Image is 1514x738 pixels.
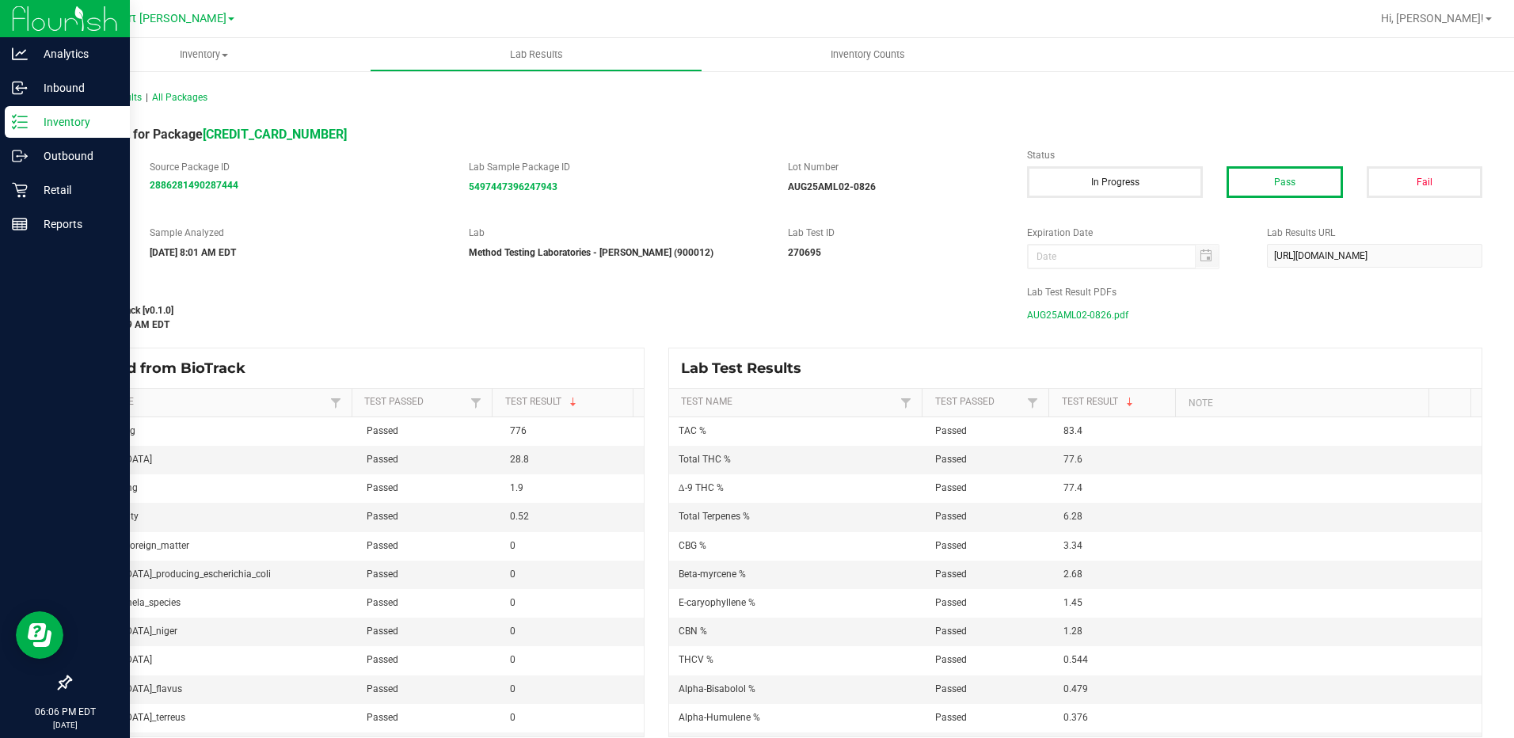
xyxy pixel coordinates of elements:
[469,247,713,258] strong: Method Testing Laboratories - [PERSON_NAME] (900012)
[469,181,557,192] a: 5497447396247943
[12,114,28,130] inline-svg: Inventory
[489,48,584,62] span: Lab Results
[12,216,28,232] inline-svg: Reports
[1023,393,1042,413] a: Filter
[70,127,347,142] span: Lab Result for Package
[679,597,755,608] span: E-caryophyllene %
[28,44,123,63] p: Analytics
[152,92,207,103] span: All Packages
[1063,540,1082,551] span: 3.34
[935,482,967,493] span: Passed
[935,597,967,608] span: Passed
[510,569,515,580] span: 0
[466,393,485,413] a: Filter
[1267,226,1482,240] label: Lab Results URL
[935,654,967,665] span: Passed
[367,597,398,608] span: Passed
[370,38,702,71] a: Lab Results
[367,540,398,551] span: Passed
[469,160,764,174] label: Lab Sample Package ID
[12,182,28,198] inline-svg: Retail
[1063,597,1082,608] span: 1.45
[510,540,515,551] span: 0
[1063,654,1088,665] span: 0.544
[679,511,750,522] span: Total Terpenes %
[679,683,755,694] span: Alpha-Bisabolol %
[510,654,515,665] span: 0
[1063,511,1082,522] span: 6.28
[679,712,760,723] span: Alpha-Humulene %
[150,226,445,240] label: Sample Analyzed
[367,569,398,580] span: Passed
[7,719,123,731] p: [DATE]
[510,683,515,694] span: 0
[567,396,580,409] span: Sortable
[510,597,515,608] span: 0
[28,181,123,200] p: Retail
[935,712,967,723] span: Passed
[28,78,123,97] p: Inbound
[12,80,28,96] inline-svg: Inbound
[82,396,325,409] a: Test NameSortable
[935,540,967,551] span: Passed
[38,38,370,71] a: Inventory
[788,226,1003,240] label: Lab Test ID
[1063,454,1082,465] span: 77.6
[367,683,398,694] span: Passed
[1063,626,1082,637] span: 1.28
[38,48,370,62] span: Inventory
[788,247,821,258] strong: 270695
[146,92,148,103] span: |
[896,393,915,413] a: Filter
[150,180,238,191] strong: 2886281490287444
[367,482,398,493] span: Passed
[203,127,347,142] a: [CREDIT_CARD_NUMBER]
[367,425,398,436] span: Passed
[80,683,182,694] span: [MEDICAL_DATA]_flavus
[510,482,523,493] span: 1.9
[28,215,123,234] p: Reports
[1063,482,1082,493] span: 77.4
[1227,166,1342,198] button: Pass
[935,396,1023,409] a: Test PassedSortable
[681,359,813,377] span: Lab Test Results
[510,454,529,465] span: 28.8
[89,12,226,25] span: New Port [PERSON_NAME]
[1063,683,1088,694] span: 0.479
[510,511,529,522] span: 0.52
[150,160,445,174] label: Source Package ID
[367,626,398,637] span: Passed
[935,683,967,694] span: Passed
[469,226,764,240] label: Lab
[679,626,707,637] span: CBN %
[702,38,1034,71] a: Inventory Counts
[679,425,706,436] span: TAC %
[80,569,271,580] span: [MEDICAL_DATA]_producing_escherichia_coli
[1063,712,1088,723] span: 0.376
[7,705,123,719] p: 06:06 PM EDT
[1175,389,1428,417] th: Note
[679,569,746,580] span: Beta-myrcene %
[510,626,515,637] span: 0
[367,511,398,522] span: Passed
[1367,166,1482,198] button: Fail
[788,160,1003,174] label: Lot Number
[1063,569,1082,580] span: 2.68
[28,112,123,131] p: Inventory
[935,569,967,580] span: Passed
[935,511,967,522] span: Passed
[510,712,515,723] span: 0
[80,712,185,723] span: [MEDICAL_DATA]_terreus
[70,285,1003,299] label: Last Modified
[1124,396,1136,409] span: Sortable
[150,247,236,258] strong: [DATE] 8:01 AM EDT
[80,540,189,551] span: filth_feces_foreign_matter
[364,396,466,409] a: Test PassedSortable
[1027,226,1242,240] label: Expiration Date
[809,48,926,62] span: Inventory Counts
[1027,285,1482,299] label: Lab Test Result PDFs
[12,148,28,164] inline-svg: Outbound
[1027,166,1203,198] button: In Progress
[1063,425,1082,436] span: 83.4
